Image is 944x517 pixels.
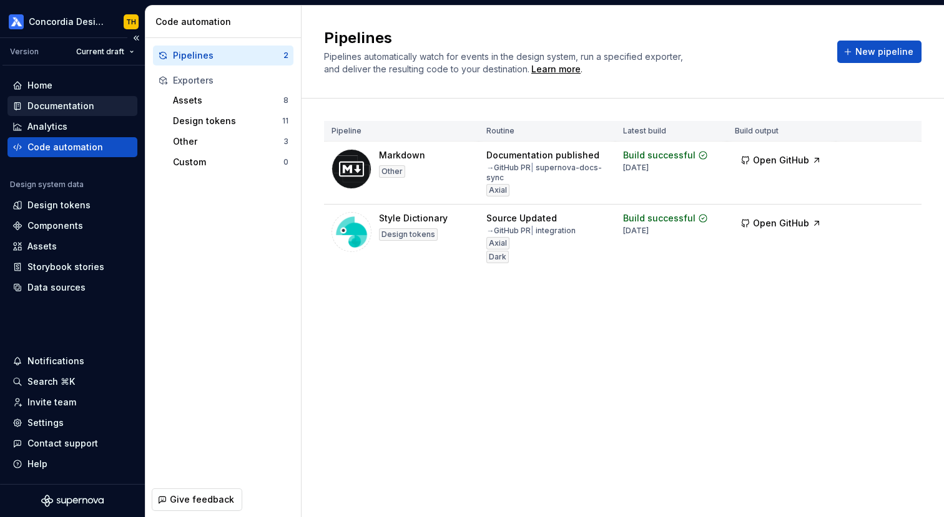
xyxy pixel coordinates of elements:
[486,212,557,225] div: Source Updated
[531,163,534,172] span: |
[10,180,84,190] div: Design system data
[727,121,836,142] th: Build output
[168,152,293,172] button: Custom0
[27,220,83,232] div: Components
[41,495,104,507] svg: Supernova Logo
[155,16,296,28] div: Code automation
[324,121,479,142] th: Pipeline
[623,212,696,225] div: Build successful
[7,413,137,433] a: Settings
[7,195,137,215] a: Design tokens
[126,17,136,27] div: TH
[283,51,288,60] div: 2
[173,115,282,127] div: Design tokens
[76,47,124,57] span: Current draft
[7,257,137,277] a: Storybook stories
[7,372,137,392] button: Search ⌘K
[29,16,109,28] div: Concordia Design System
[27,355,84,367] div: Notifications
[623,163,649,173] div: [DATE]
[283,157,288,167] div: 0
[324,51,686,74] span: Pipelines automatically watch for events in the design system, run a specified exporter, and deli...
[27,396,76,408] div: Invite team
[7,433,137,453] button: Contact support
[27,120,67,133] div: Analytics
[623,226,649,236] div: [DATE]
[283,95,288,105] div: 8
[7,351,137,371] button: Notifications
[379,212,448,225] div: Style Dictionary
[479,121,616,142] th: Routine
[486,226,576,236] div: → GitHub PR integration
[529,65,583,74] span: .
[324,28,822,48] h2: Pipelines
[379,165,405,178] div: Other
[173,135,283,148] div: Other
[7,278,137,297] a: Data sources
[531,226,534,235] span: |
[531,63,581,75] a: Learn more
[7,117,137,137] a: Analytics
[282,116,288,126] div: 11
[7,216,137,236] a: Components
[27,100,94,112] div: Documentation
[27,240,57,253] div: Assets
[486,237,509,249] div: Axial
[153,46,293,65] button: Pipelines2
[27,79,52,92] div: Home
[173,94,283,107] div: Assets
[27,417,64,429] div: Settings
[170,493,234,506] span: Give feedback
[71,43,140,60] button: Current draft
[855,46,913,58] span: New pipeline
[2,8,142,35] button: Concordia Design SystemTH
[10,47,39,57] div: Version
[486,163,608,183] div: → GitHub PR supernova-docs-sync
[7,137,137,157] a: Code automation
[173,74,288,87] div: Exporters
[7,236,137,256] a: Assets
[486,149,599,162] div: Documentation published
[753,217,809,230] span: Open GitHub
[837,41,922,63] button: New pipeline
[616,121,727,142] th: Latest build
[379,149,425,162] div: Markdown
[735,220,827,230] a: Open GitHub
[168,132,293,152] button: Other3
[283,137,288,147] div: 3
[486,184,509,196] div: Axial
[486,251,509,263] div: Dark
[27,281,86,294] div: Data sources
[27,261,104,273] div: Storybook stories
[7,75,137,95] a: Home
[152,488,242,511] button: Give feedback
[27,141,103,153] div: Code automation
[735,157,827,167] a: Open GitHub
[735,149,827,172] button: Open GitHub
[27,458,47,470] div: Help
[7,392,137,412] a: Invite team
[735,212,827,234] button: Open GitHub
[173,156,283,168] div: Custom
[27,199,91,211] div: Design tokens
[7,454,137,474] button: Help
[27,437,98,450] div: Contact support
[9,14,24,29] img: 710ec17d-181e-451d-af14-9a91d01c304b.png
[379,228,438,241] div: Design tokens
[127,29,145,47] button: Collapse sidebar
[753,154,809,167] span: Open GitHub
[7,96,137,116] a: Documentation
[168,111,293,131] button: Design tokens11
[173,49,283,62] div: Pipelines
[27,375,75,388] div: Search ⌘K
[623,149,696,162] div: Build successful
[168,90,293,110] button: Assets8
